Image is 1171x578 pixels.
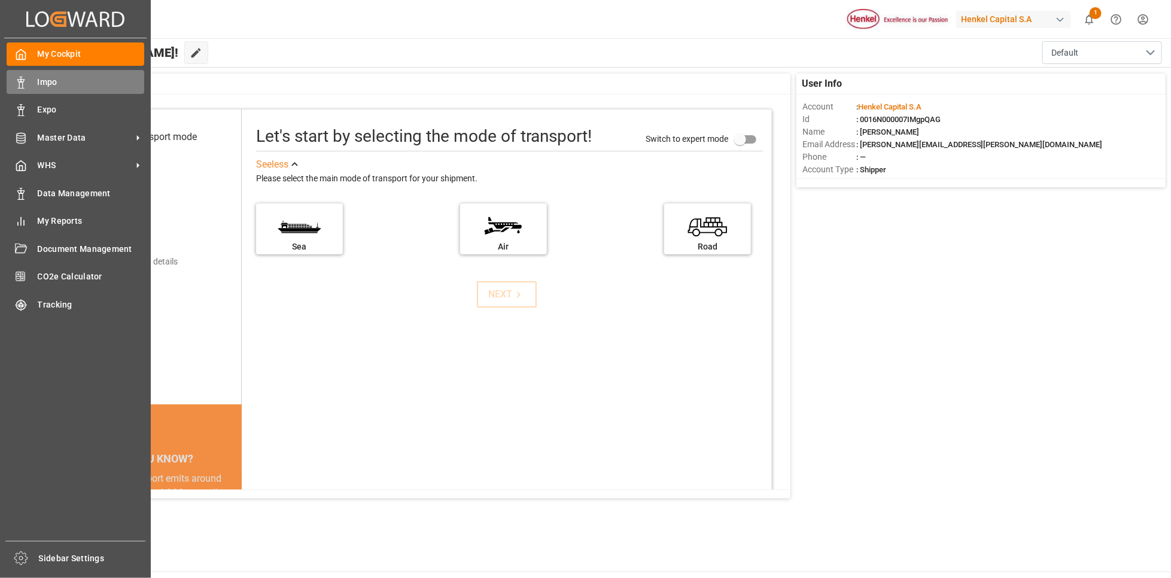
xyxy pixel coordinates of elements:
a: My Cockpit [7,42,144,66]
a: CO2e Calculator [7,265,144,288]
span: Henkel Capital S.A [858,102,921,111]
span: : [PERSON_NAME][EMAIL_ADDRESS][PERSON_NAME][DOMAIN_NAME] [856,140,1103,149]
span: Account [802,101,856,113]
span: CO2e Calculator [38,270,145,283]
span: Sidebar Settings [39,552,146,565]
span: Master Data [38,132,132,144]
div: DID YOU KNOW? [65,446,242,471]
span: User Info [802,77,842,91]
div: Let's start by selecting the mode of transport! [256,124,592,149]
span: My Cockpit [38,48,145,60]
button: Help Center [1103,6,1130,33]
button: Henkel Capital S.A [956,8,1076,31]
span: 1 [1090,7,1102,19]
span: Expo [38,104,145,116]
a: Expo [7,98,144,121]
button: next slide / item [225,471,242,572]
span: Impo [38,76,145,89]
span: Document Management [38,243,145,255]
span: : Shipper [856,165,886,174]
a: Document Management [7,237,144,260]
button: NEXT [477,281,537,308]
span: Email Address [802,138,856,151]
div: NEXT [488,287,525,302]
span: Account Type [802,163,856,176]
span: : — [856,153,866,162]
div: Road [670,241,745,253]
span: Hello [PERSON_NAME]! [50,41,178,64]
a: Impo [7,70,144,93]
a: Tracking [7,293,144,316]
span: : 0016N000007IMgpQAG [856,115,941,124]
span: Phone [802,151,856,163]
div: Please select the main mode of transport for your shipment. [256,172,764,186]
span: : [856,102,921,111]
span: : [PERSON_NAME] [856,127,919,136]
button: open menu [1042,41,1162,64]
div: See less [256,157,288,172]
div: Henkel Capital S.A [956,11,1071,28]
div: Air [466,241,541,253]
div: Select transport mode [104,130,197,144]
div: Sea [262,241,337,253]
span: My Reports [38,215,145,227]
a: Data Management [7,181,144,205]
a: My Reports [7,209,144,233]
div: Add shipping details [103,255,178,268]
span: WHS [38,159,132,172]
div: Maritime transport emits around 940 million tons of CO2 annually and is responsible for about 2.5... [80,471,227,543]
span: Id [802,113,856,126]
span: Switch to expert mode [646,134,729,144]
span: Default [1051,47,1078,59]
span: Name [802,126,856,138]
span: Data Management [38,187,145,200]
button: show 1 new notifications [1076,6,1103,33]
span: Tracking [38,299,145,311]
img: Henkel%20logo.jpg_1689854090.jpg [847,9,948,30]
